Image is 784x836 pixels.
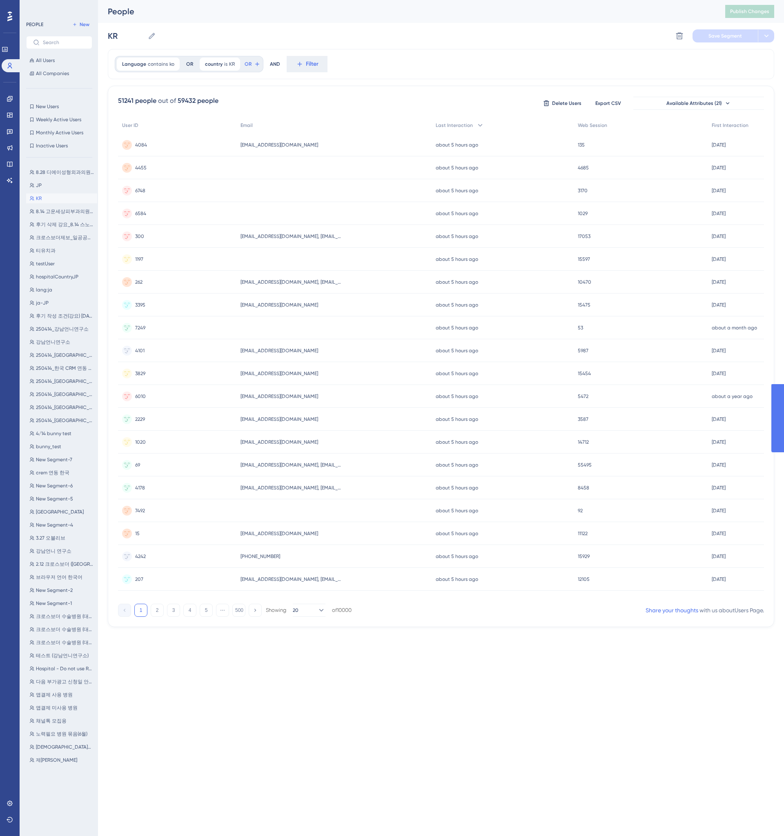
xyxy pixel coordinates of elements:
[241,439,318,445] span: [EMAIL_ADDRESS][DOMAIN_NAME]
[36,430,71,437] span: 4/14 bunny test
[26,677,97,687] button: 다음 부가광고 신청일 안내 대상 고객
[183,604,196,617] button: 4
[200,604,213,617] button: 5
[26,220,97,229] button: 후기 삭제 강요_8.14 스노우
[578,416,588,422] span: 3587
[26,69,92,78] button: All Companies
[36,535,65,541] span: 3.27 오블리브
[36,234,94,241] span: 크로스보더제보_일공공성형외과의원
[169,61,174,67] span: ko
[712,256,726,262] time: [DATE]
[36,287,52,293] span: lang:ja
[36,365,94,371] span: 250414_한국 CRM 연동 병원(5)
[135,187,145,194] span: 6748
[436,256,478,262] time: about 5 hours ago
[135,210,146,217] span: 6584
[36,260,55,267] span: testUser
[436,122,473,129] span: Last Interaction
[36,613,94,620] span: 크로스보더 수술병원 (대형병원 제외) - 3
[26,389,97,399] button: 250414_[GEOGRAPHIC_DATA](3)
[595,100,621,107] span: Export CSV
[36,718,67,724] span: 채널톡 모집용
[108,30,145,42] input: Segment Name
[436,165,478,171] time: about 5 hours ago
[26,337,97,347] button: 강남언니연구소
[36,391,94,398] span: 250414_[GEOGRAPHIC_DATA](3)
[646,607,698,614] a: Share your thoughts
[135,370,145,377] span: 3829
[241,576,343,583] span: [EMAIL_ADDRESS][DOMAIN_NAME], [EMAIL_ADDRESS][DOMAIN_NAME]
[148,61,168,67] span: contains
[712,508,726,514] time: [DATE]
[578,439,589,445] span: 14712
[135,485,145,491] span: 4178
[26,298,97,308] button: ja-JP
[26,755,97,765] button: 제[PERSON_NAME]
[436,233,478,239] time: about 5 hours ago
[232,604,245,617] button: 500
[332,607,352,614] div: of 10000
[578,507,583,514] span: 92
[36,548,71,554] span: 강남언니 연구소
[158,96,176,106] div: out of
[436,142,478,148] time: about 5 hours ago
[436,394,478,399] time: about 5 hours ago
[36,142,68,149] span: Inactive Users
[287,56,327,72] button: Filter
[436,302,478,308] time: about 5 hours ago
[135,393,146,400] span: 6010
[436,531,478,536] time: about 5 hours ago
[578,462,592,468] span: 55495
[730,8,769,15] span: Publish Changes
[26,611,97,621] button: 크로스보더 수술병원 (대형병원 제외) - 3
[26,193,97,203] button: KR
[26,546,97,556] button: 강남언니 연구소
[436,371,478,376] time: about 5 hours ago
[36,221,94,228] span: 후기 삭제 강요_8.14 스노우
[725,5,774,18] button: Publish Changes
[36,509,84,515] span: [GEOGRAPHIC_DATA]
[436,439,478,445] time: about 5 hours ago
[135,439,146,445] span: 1020
[633,97,764,110] button: Available Attributes (21)
[542,97,583,110] button: Delete Users
[578,122,607,129] span: Web Session
[712,531,726,536] time: [DATE]
[26,729,97,739] button: 노력필요 병원 묶음(6월)
[69,20,92,29] button: New
[26,585,97,595] button: New Segment-2
[436,554,478,559] time: about 5 hours ago
[36,731,87,737] span: 노력필요 병원 묶음(6월)
[36,744,94,750] span: [DEMOGRAPHIC_DATA]을 사용하는 병원
[135,233,144,240] span: 300
[578,347,588,354] span: 5987
[26,507,97,517] button: [GEOGRAPHIC_DATA]
[216,604,229,617] button: ⋯
[36,404,94,411] span: 250414_[GEOGRAPHIC_DATA](2)
[36,600,72,607] span: New Segment-1
[241,279,343,285] span: [EMAIL_ADDRESS][DOMAIN_NAME], [EMAIL_ADDRESS][DOMAIN_NAME]
[712,188,726,193] time: [DATE]
[578,325,583,331] span: 53
[26,429,97,438] button: 4/14 bunny test
[306,59,318,69] span: Filter
[712,165,726,171] time: [DATE]
[36,129,83,136] span: Monthly Active Users
[167,604,180,617] button: 3
[578,233,590,240] span: 17053
[36,70,69,77] span: All Companies
[135,416,145,422] span: 2229
[26,455,97,465] button: New Segment-7
[224,61,227,67] span: is
[26,742,97,752] button: [DEMOGRAPHIC_DATA]을 사용하는 병원
[36,496,73,502] span: New Segment-5
[712,439,726,445] time: [DATE]
[36,456,72,463] span: New Segment-7
[436,485,478,491] time: about 5 hours ago
[26,272,97,282] button: hospitalCountryJP
[26,533,97,543] button: 3.27 오블리브
[229,61,235,67] span: KR
[36,300,49,306] span: ja-JP
[26,703,97,713] button: 앱결제 미사용 병원
[266,607,286,614] div: Showing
